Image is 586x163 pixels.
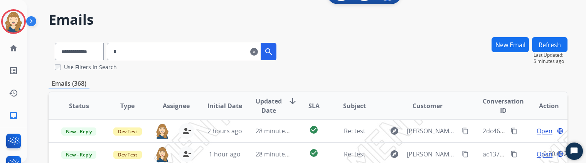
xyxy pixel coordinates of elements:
span: Customer [413,101,443,110]
p: 0.20.1027RC [543,149,578,158]
th: Action [519,92,567,119]
img: avatar [3,11,24,32]
span: Status [69,101,89,110]
span: Conversation ID [483,97,524,115]
span: Dev Test [113,127,142,136]
mat-icon: history [9,88,18,98]
mat-icon: explore [390,149,399,159]
span: 5 minutes ago [534,58,567,65]
mat-icon: content_copy [510,151,517,158]
mat-icon: clear [250,47,258,56]
span: Subject [343,101,366,110]
span: Open [537,149,552,159]
span: [PERSON_NAME][EMAIL_ADDRESS][DOMAIN_NAME] [407,149,457,159]
button: Start Chat [566,143,583,160]
mat-icon: person_remove [182,126,191,136]
span: Updated Date [256,97,282,115]
span: Assignee [163,101,190,110]
span: Open [537,126,552,136]
span: 2 hours ago [207,127,242,135]
mat-icon: content_copy [510,127,517,134]
span: 28 minutes ago [256,127,300,135]
img: agent-avatar [155,146,169,161]
mat-icon: check_circle [309,148,318,158]
span: Last Updated: [534,52,567,58]
span: Initial Date [207,101,242,110]
h2: Emails [49,12,567,27]
svg: Open Chat [570,147,578,155]
span: New - Reply [61,151,96,159]
img: agent-avatar [155,123,169,138]
mat-icon: explore [390,126,399,136]
span: SLA [308,101,320,110]
mat-icon: check_circle [309,125,318,134]
span: 28 minutes ago [256,150,300,158]
p: Emails (368) [49,79,89,88]
button: Refresh [532,37,567,52]
mat-icon: arrow_downward [288,97,297,106]
span: Re: test [344,150,365,158]
span: Dev Test [113,151,142,159]
mat-icon: person_remove [182,149,191,159]
mat-icon: language [557,127,564,134]
mat-icon: search [264,47,273,56]
mat-icon: inbox [9,111,18,120]
span: [PERSON_NAME][EMAIL_ADDRESS][DOMAIN_NAME] [407,126,457,136]
mat-icon: list_alt [9,66,18,75]
button: New Email [492,37,529,52]
mat-icon: content_copy [462,151,469,158]
mat-icon: content_copy [462,127,469,134]
span: Type [120,101,135,110]
span: New - Reply [61,127,96,136]
mat-icon: home [9,44,18,53]
span: Re: test [344,127,365,135]
span: 1 hour ago [209,150,241,158]
label: Use Filters In Search [64,63,117,71]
